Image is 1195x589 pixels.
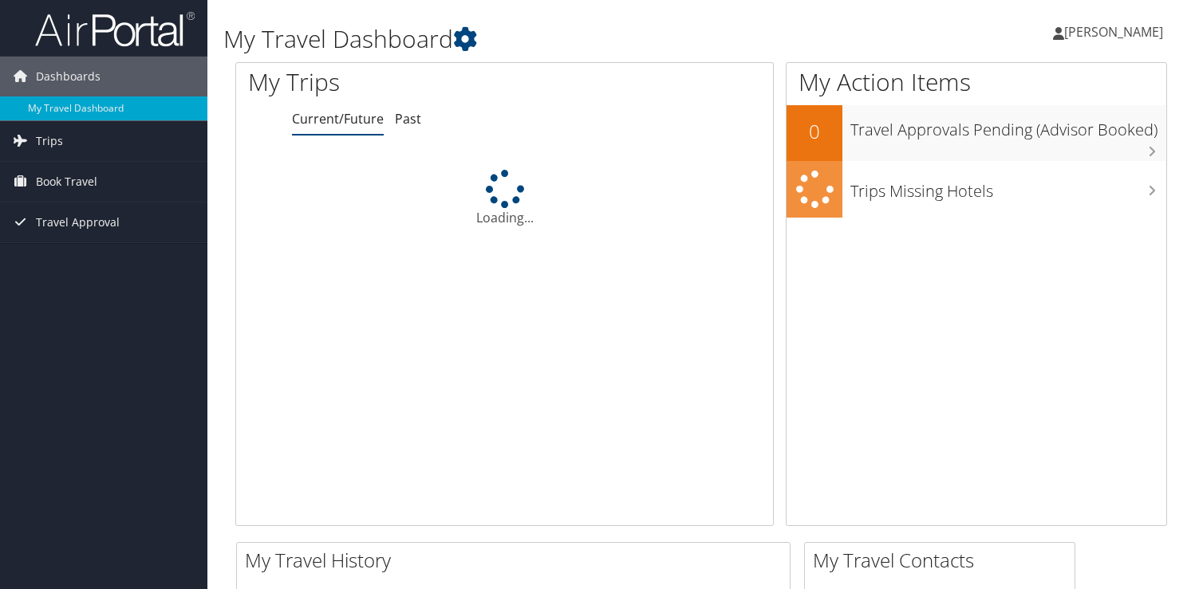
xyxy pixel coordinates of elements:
h1: My Trips [248,65,538,99]
img: airportal-logo.png [35,10,195,48]
a: 0Travel Approvals Pending (Advisor Booked) [787,105,1166,161]
span: Travel Approval [36,202,120,242]
a: Current/Future [292,110,384,128]
h3: Travel Approvals Pending (Advisor Booked) [850,111,1166,141]
h1: My Action Items [787,65,1166,99]
div: Loading... [236,170,773,227]
span: Dashboards [36,57,101,96]
h2: My Travel Contacts [813,547,1075,574]
span: [PERSON_NAME] [1064,23,1163,41]
span: Book Travel [36,162,97,202]
a: Trips Missing Hotels [787,161,1166,218]
h3: Trips Missing Hotels [850,172,1166,202]
h1: My Travel Dashboard [223,22,861,56]
a: [PERSON_NAME] [1053,8,1179,56]
h2: 0 [787,118,842,145]
h2: My Travel History [245,547,790,574]
a: Past [395,110,421,128]
span: Trips [36,121,63,161]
